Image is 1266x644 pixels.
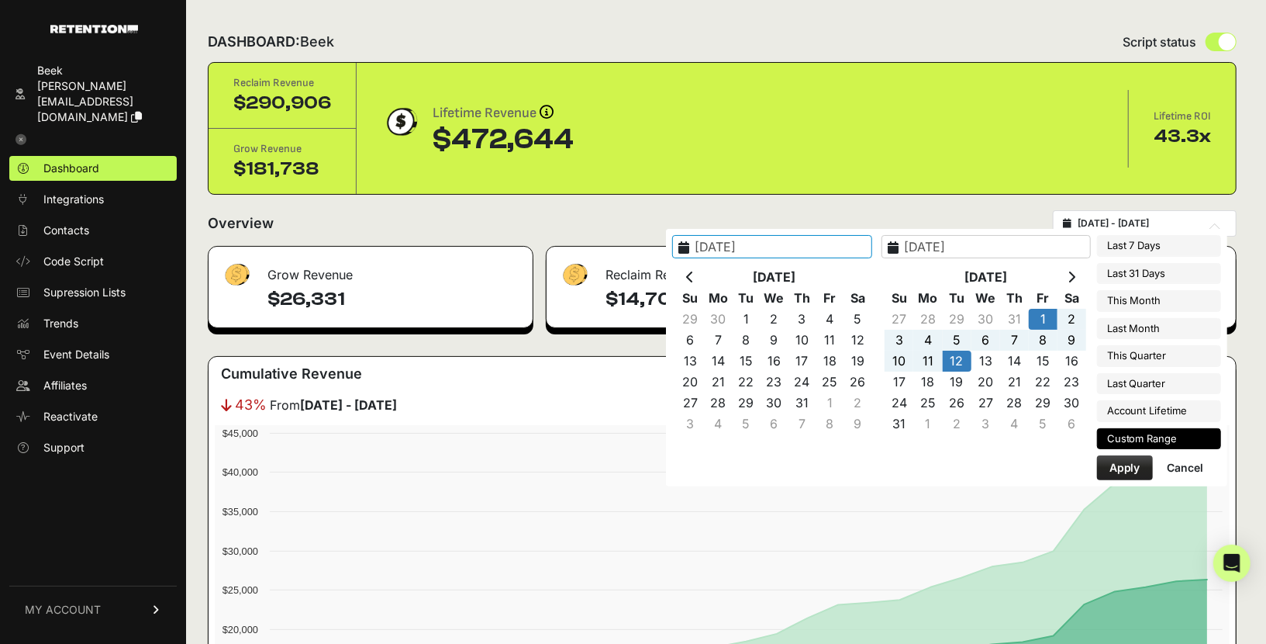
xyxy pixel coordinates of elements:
td: 6 [676,330,704,351]
td: 29 [1029,393,1057,414]
h3: Cumulative Revenue [221,363,362,385]
td: 7 [1000,330,1029,351]
img: Retention.com [50,25,138,33]
td: 3 [788,309,816,330]
td: 1 [816,393,843,414]
th: [DATE] [913,267,1057,288]
td: 8 [1029,330,1057,351]
span: Affiliates [43,378,87,393]
h2: Overview [208,213,274,234]
td: 10 [788,330,816,351]
th: Su [885,288,913,309]
th: Tu [943,288,971,309]
text: $40,000 [222,466,258,478]
td: 13 [676,351,704,372]
th: Tu [732,288,760,309]
td: 29 [943,309,971,330]
li: This Quarter [1097,345,1221,367]
td: 5 [943,330,971,351]
h2: DASHBOARD: [208,31,334,53]
td: 11 [913,351,942,372]
text: $35,000 [222,506,258,518]
span: Trends [43,316,78,331]
li: Account Lifetime [1097,400,1221,422]
td: 8 [732,330,760,351]
li: Last 7 Days [1097,235,1221,257]
th: Sa [1057,288,1086,309]
span: MY ACCOUNT [25,602,101,618]
td: 5 [843,309,871,330]
span: Event Details [43,347,109,362]
span: Contacts [43,223,89,238]
td: 11 [816,330,843,351]
td: 18 [816,351,843,372]
td: 25 [816,372,843,393]
div: Grow Revenue [233,141,331,157]
span: Integrations [43,192,104,207]
td: 28 [1000,393,1029,414]
th: Mo [913,288,942,309]
th: Fr [1029,288,1057,309]
span: Beek [300,33,334,50]
td: 3 [885,330,913,351]
td: 14 [1000,351,1029,372]
td: 22 [732,372,760,393]
td: 28 [913,309,942,330]
td: 5 [1029,414,1057,435]
td: 4 [704,414,732,435]
a: Contacts [9,218,177,243]
td: 12 [843,330,871,351]
td: 26 [843,372,871,393]
a: Beek [PERSON_NAME][EMAIL_ADDRESS][DOMAIN_NAME] [9,58,177,130]
td: 3 [676,414,704,435]
td: 16 [760,351,788,372]
a: Affiliates [9,373,177,398]
td: 30 [1057,393,1086,414]
span: Code Script [43,254,104,269]
td: 22 [1029,372,1057,393]
h4: $14,708 [605,287,872,312]
div: $290,906 [233,91,331,116]
div: Lifetime ROI [1154,109,1211,124]
div: Reclaim Revenue [547,247,885,293]
td: 2 [760,309,788,330]
td: 30 [971,309,1000,330]
td: 20 [676,372,704,393]
span: [PERSON_NAME][EMAIL_ADDRESS][DOMAIN_NAME] [37,79,133,123]
td: 4 [816,309,843,330]
th: [DATE] [704,267,843,288]
td: 18 [913,372,942,393]
li: Last Quarter [1097,373,1221,395]
th: Sa [843,288,871,309]
td: 29 [676,309,704,330]
div: Open Intercom Messenger [1213,545,1250,582]
td: 23 [1057,372,1086,393]
td: 9 [843,414,871,435]
td: 31 [788,393,816,414]
td: 1 [913,414,942,435]
td: 17 [788,351,816,372]
li: Last Month [1097,318,1221,340]
td: 30 [760,393,788,414]
th: Mo [704,288,732,309]
img: dollar-coin-05c43ed7efb7bc0c12610022525b4bbbb207c7efeef5aecc26f025e68dcafac9.png [381,102,420,141]
td: 3 [971,414,1000,435]
li: Last 31 Days [1097,263,1221,285]
td: 24 [885,393,913,414]
span: Script status [1123,33,1196,51]
td: 7 [788,414,816,435]
div: Beek [37,63,171,78]
a: Trends [9,311,177,336]
td: 14 [704,351,732,372]
div: $181,738 [233,157,331,182]
text: $25,000 [222,584,258,596]
th: Su [676,288,704,309]
th: We [971,288,1000,309]
td: 6 [971,330,1000,351]
div: $472,644 [433,124,574,155]
td: 4 [913,330,942,351]
a: Event Details [9,342,177,367]
td: 16 [1057,351,1086,372]
td: 19 [943,372,971,393]
span: From [270,396,397,414]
